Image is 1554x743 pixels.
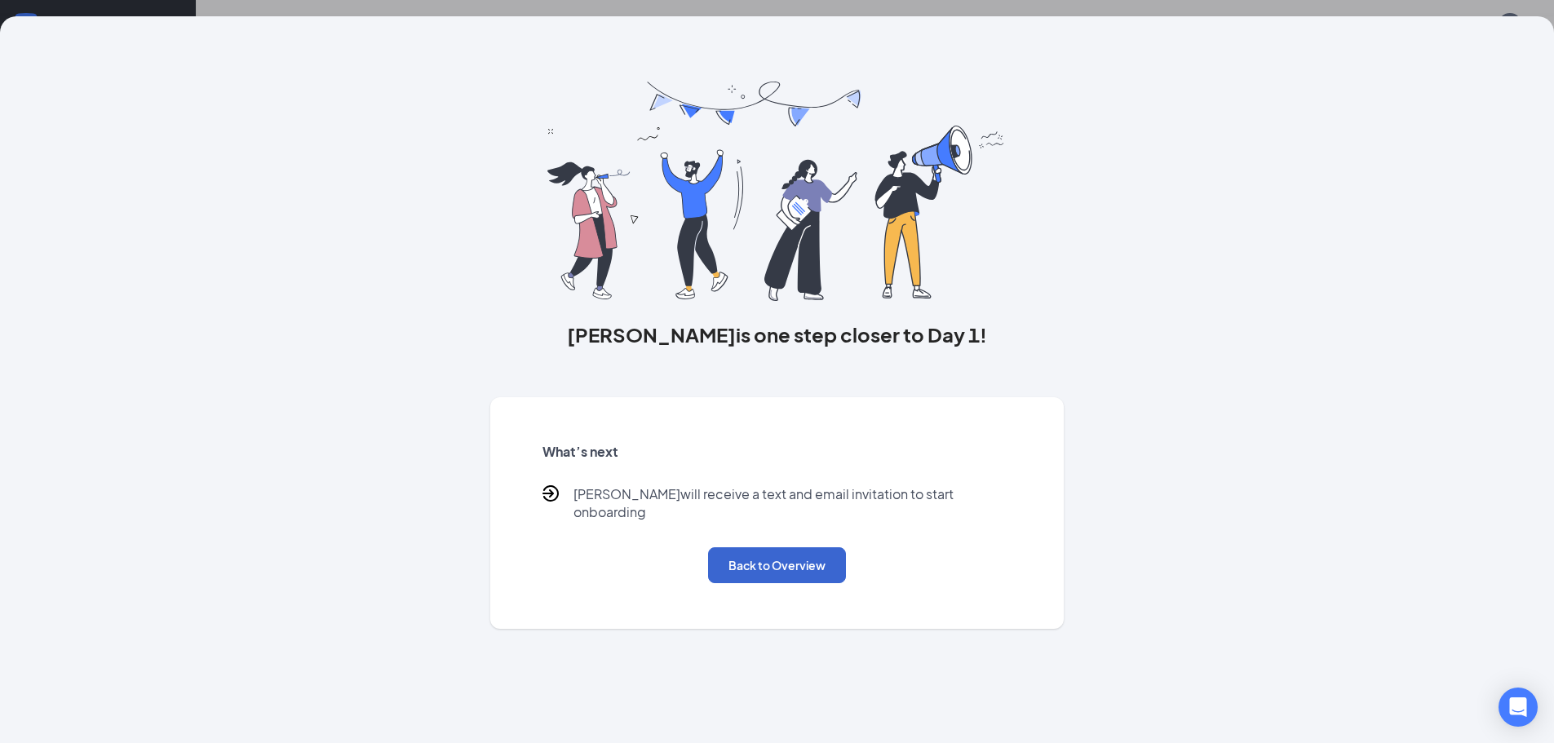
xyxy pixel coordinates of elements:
h3: [PERSON_NAME] is one step closer to Day 1! [490,321,1065,348]
img: you are all set [547,82,1007,301]
div: Open Intercom Messenger [1499,688,1538,727]
button: Back to Overview [708,547,846,583]
p: [PERSON_NAME] will receive a text and email invitation to start onboarding [573,485,1012,521]
h5: What’s next [542,443,1012,461]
